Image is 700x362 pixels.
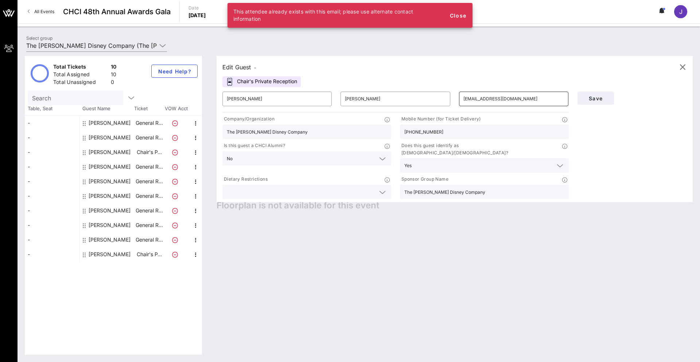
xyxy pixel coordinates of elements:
span: Floorplan is not available for this event [217,200,379,211]
div: - [25,159,79,174]
p: Chair's P… [135,247,164,262]
input: Email* [463,93,564,105]
p: Mobile Number (for Ticket Delivery) [400,115,481,123]
p: [DATE] [188,12,206,19]
div: - [25,130,79,145]
div: Susan Fox [89,247,131,262]
div: Total Unassigned [53,78,108,88]
div: Alivia Roberts [89,116,131,130]
div: No [222,151,391,166]
div: Karen Greenfield [89,189,131,203]
span: J [679,8,682,15]
div: - [25,232,79,247]
div: - [25,145,79,159]
p: General R… [135,159,164,174]
div: Edit Guest [222,62,256,72]
p: Is this guest a CHCI Alumni? [222,142,285,150]
p: General R… [135,232,164,247]
p: Date [188,4,206,12]
div: Jaqueline Serrano [89,145,131,159]
p: Sponsor Group Name [400,176,448,183]
p: Company/Organization [222,115,275,123]
input: First Name* [227,93,327,105]
div: J [674,5,687,18]
span: Need Help? [157,68,191,74]
div: - [25,116,79,130]
div: Chair's Private Reception [222,76,301,87]
div: Yes [404,163,412,168]
p: Chair's P… [135,145,164,159]
div: - [25,203,79,218]
p: General R… [135,174,164,189]
div: katelyn lamson [89,203,131,218]
div: Yes [400,158,569,173]
div: Maria Kirby [89,218,131,232]
span: CHCI 48th Annual Awards Gala [63,6,171,17]
div: - [25,189,79,203]
div: 10 [111,71,117,80]
span: - [254,65,256,70]
span: This attendee already exists with this email; please use alternate contact information [233,8,413,22]
p: General R… [135,116,164,130]
input: Last Name* [345,93,446,105]
span: Ticket [134,105,163,112]
label: Select group [26,35,52,41]
a: All Events [23,6,59,18]
div: - [25,218,79,232]
button: Need Help? [151,65,198,78]
div: - [25,174,79,189]
div: 10 [111,63,117,72]
div: Neri Martinez [89,232,131,247]
div: No [227,156,233,161]
div: Fabian De Armas [89,130,131,145]
div: 0 [111,78,117,88]
span: Close [449,12,467,19]
button: Close [446,9,470,22]
span: All Events [34,9,54,14]
p: General R… [135,130,164,145]
p: General R… [135,189,164,203]
div: Jessica Moore [89,159,131,174]
p: Dietary Restrictions [222,176,268,183]
div: Jose Gonzalez [89,174,131,189]
span: VOW Acct [163,105,189,112]
p: General R… [135,218,164,232]
button: Save [577,92,614,105]
span: Save [583,95,608,101]
div: - [25,247,79,262]
div: Total Tickets [53,63,108,72]
div: Total Assigned [53,71,108,80]
p: General R… [135,203,164,218]
span: Table, Seat [25,105,79,112]
span: Guest Name [79,105,134,112]
p: Does this guest identify as [DEMOGRAPHIC_DATA]/[DEMOGRAPHIC_DATA]? [400,142,562,157]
